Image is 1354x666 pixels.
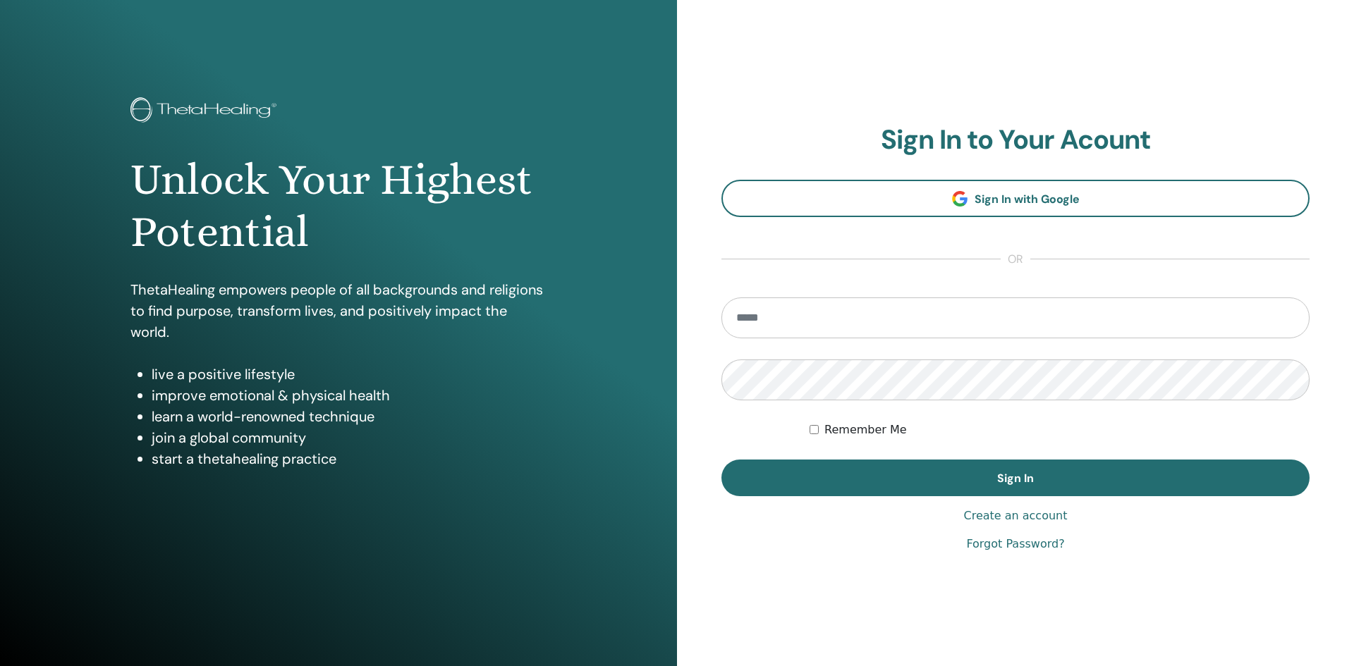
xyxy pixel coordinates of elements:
[130,154,547,259] h1: Unlock Your Highest Potential
[721,180,1310,217] a: Sign In with Google
[966,536,1064,553] a: Forgot Password?
[810,421,1310,438] div: Keep me authenticated indefinitely or until I manually logout
[824,421,907,438] label: Remember Me
[130,279,547,343] p: ThetaHealing empowers people of all backgrounds and religions to find purpose, transform lives, a...
[963,507,1067,524] a: Create an account
[152,364,547,385] li: live a positive lifestyle
[721,460,1310,496] button: Sign In
[997,471,1034,486] span: Sign In
[152,385,547,406] li: improve emotional & physical health
[152,448,547,469] li: start a thetahealing practice
[975,192,1080,206] span: Sign In with Google
[152,427,547,448] li: join a global community
[152,406,547,427] li: learn a world-renowned technique
[1001,251,1030,268] span: or
[721,124,1310,156] h2: Sign In to Your Acount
